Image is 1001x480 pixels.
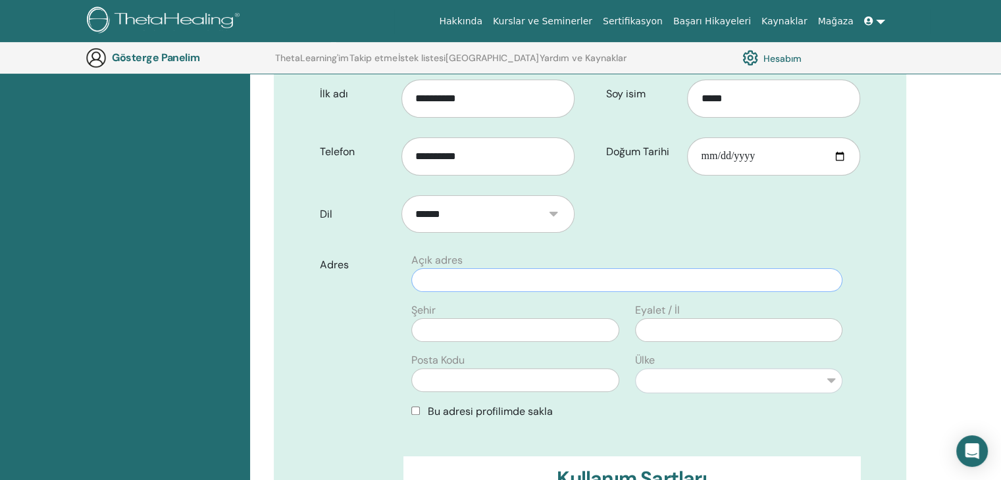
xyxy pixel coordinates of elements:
font: Hakkında [439,16,482,26]
img: generic-user-icon.jpg [86,47,107,68]
font: Açık adres [411,253,463,267]
font: Başarı Hikayeleri [673,16,751,26]
a: İstek listesi [398,53,446,74]
font: Ülke [635,353,655,367]
a: Başarı Hikayeleri [668,9,756,34]
a: [GEOGRAPHIC_DATA] [446,53,539,74]
a: ThetaLearning'im [275,53,349,74]
font: Şehir [411,303,436,317]
font: Takip etme [349,52,398,64]
font: İlk adı [320,87,348,101]
div: Open Intercom Messenger [956,435,988,467]
a: Takip etme [349,53,398,74]
img: logo.png [87,7,244,36]
font: Adres [320,258,349,272]
a: Mağaza [812,9,858,34]
font: Eyalet / İl [635,303,680,317]
font: Yardım ve Kaynaklar [540,52,627,64]
font: Soy isim [606,87,646,101]
font: ThetaLearning'im [275,52,349,64]
img: cog.svg [742,47,758,69]
a: Hesabım [742,47,802,69]
font: Dil [320,207,332,221]
font: Doğum Tarihi [606,145,669,158]
font: Kurslar ve Seminerler [493,16,592,26]
font: Telefon [320,145,355,158]
font: Bu adresi profilimde sakla [428,404,553,418]
font: Hesabım [763,53,802,64]
font: Sertifikasyon [603,16,663,26]
a: Sertifikasyon [598,9,668,34]
a: Hakkında [434,9,488,34]
font: Kaynaklar [761,16,808,26]
font: [GEOGRAPHIC_DATA] [446,52,539,64]
font: Gösterge Panelim [112,51,199,64]
a: Kaynaklar [756,9,813,34]
font: Mağaza [817,16,853,26]
a: Yardım ve Kaynaklar [540,53,627,74]
font: Posta Kodu [411,353,465,367]
a: Kurslar ve Seminerler [488,9,598,34]
font: İstek listesi [398,52,446,64]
